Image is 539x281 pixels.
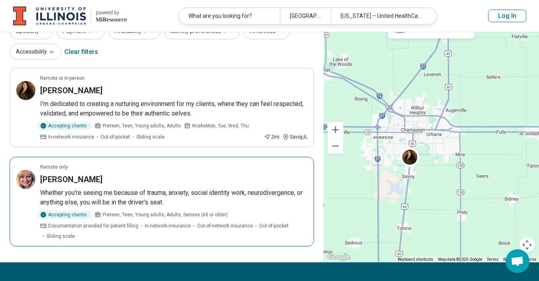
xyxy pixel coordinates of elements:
[40,85,103,96] h3: [PERSON_NAME]
[328,138,343,154] button: Zoom out
[331,8,432,24] div: [US_STATE] – United HealthCare Student Resources
[398,257,433,262] button: Keyboard shortcuts
[264,133,279,140] div: 2 mi
[40,75,85,82] p: Remote or In-person
[506,249,529,273] a: Open chat
[48,222,138,229] span: Documentation provided for patient filling
[179,8,280,24] div: What are you looking for?
[488,10,526,22] button: Log In
[101,133,130,140] span: Out-of-pocket
[13,6,86,25] img: University of Illinois at Urbana-Champaign
[145,222,191,229] span: In-network insurance
[487,257,498,262] a: Terms
[37,121,91,130] div: Accepting clients
[13,6,127,25] a: University of Illinois at Urbana-Champaignpowered by
[326,252,352,262] img: Google
[192,122,249,129] span: Works Mon, Tue, Wed, Thu
[259,222,289,229] span: Out-of-pocket
[438,257,482,262] span: Map data ©2025 Google
[64,42,98,62] div: Clear filters
[96,9,127,16] div: powered by
[328,122,343,138] button: Zoom in
[40,174,103,185] h3: [PERSON_NAME]
[103,211,228,218] span: Preteen, Teen, Young adults, Adults, Seniors (65 or older)
[326,252,352,262] a: Open this area in Google Maps (opens a new window)
[37,210,91,219] div: Accepting clients
[519,237,535,253] button: Map camera controls
[280,8,330,24] div: [GEOGRAPHIC_DATA]
[103,122,181,129] span: Preteen, Teen, Young adults, Adults
[136,133,165,140] span: Sliding scale
[40,188,307,207] p: Whether you're seeing me because of trauma, anxiety, social identity work, neurodivergence, or an...
[40,164,68,171] p: Remote only
[47,233,75,240] span: Sliding scale
[283,133,307,140] div: Savoy , IL
[10,44,61,60] button: Accessibility
[197,222,253,229] span: Out-of-network insurance
[503,257,537,262] a: Report a map error
[40,99,307,118] p: I’m dedicated to creating a nurturing environment for my clients, where they can feel respected, ...
[48,133,94,140] span: In-network insurance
